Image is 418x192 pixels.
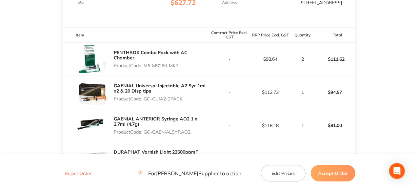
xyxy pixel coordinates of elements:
button: Edit Prices [261,165,306,181]
a: GAENIAL ANTERIOR Syringe AO2 1 x 2.7ml (4.7g) [114,116,197,127]
th: Quantity [291,27,314,43]
img: cjE0dDFoMQ [76,76,109,109]
p: - [209,123,250,128]
img: Mm04ZXF3OA [76,142,109,175]
button: Reject Order [63,170,93,176]
th: Item [63,27,209,43]
p: For [PERSON_NAME] Supplier to action [138,170,241,176]
img: bGx5OXdzbg [76,43,109,75]
th: Total [314,27,355,43]
p: $81.00 [315,117,355,133]
p: $93.64 [250,56,290,62]
p: $112.73 [250,90,290,95]
p: Product Code: GC-GUIA2-2PACK [114,96,209,101]
p: $67.27 [315,151,355,166]
p: $111.62 [315,51,355,67]
p: 2 [291,56,314,62]
p: $94.57 [315,84,355,100]
p: 1 [291,123,314,128]
p: $118.18 [250,123,290,128]
th: Contract Price Excl. GST [209,27,250,43]
img: OG5nZXQ5eg [76,109,109,142]
a: DURAPHAT Varnish Light 22600ppmF 10ml tube [114,149,198,160]
p: Address [222,0,237,5]
p: 1 [291,90,314,95]
th: RRP Price Excl. GST [250,27,291,43]
button: Accept Order [311,165,355,181]
p: Product Code: GC-GAENIALSYRAO2 [114,129,209,135]
p: - [209,56,250,62]
p: Product Code: M6-MS260-MK2 [114,63,209,68]
a: GAENIAL Universal Injectable A2 Syr 1ml x2 & 20 Disp tips [114,83,206,94]
a: PENTHROX Combo Pack with AC Chamber [114,50,188,61]
div: Open Intercom Messenger [389,163,405,179]
p: - [209,90,250,95]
